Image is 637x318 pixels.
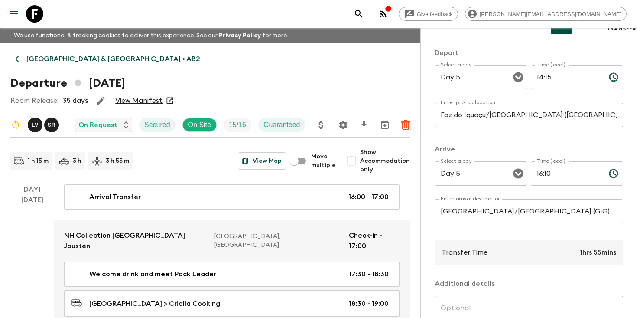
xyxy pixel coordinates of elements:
[89,269,216,279] p: Welcome drink and meet Pack Leader
[531,161,602,186] input: hh:mm
[28,120,61,127] span: Lucas Valentim, Sol Rodriguez
[263,120,300,130] p: Guaranteed
[10,75,125,92] h1: Departure [DATE]
[465,7,627,21] div: [PERSON_NAME][EMAIL_ADDRESS][DOMAIN_NAME]
[312,116,330,134] button: Update Price, Early Bird Discount and Costs
[10,120,21,130] svg: Sync Required - Changes detected
[537,61,565,69] label: Time (local)
[89,298,220,309] p: [GEOGRAPHIC_DATA] > Criolla Cooking
[441,99,496,106] label: Enter pick up location
[399,7,458,21] a: Give feedback
[229,120,246,130] p: 15 / 16
[32,121,39,128] p: L V
[238,152,286,170] button: View Map
[64,290,400,317] a: [GEOGRAPHIC_DATA] > Criolla Cooking18:30 - 19:00
[26,54,200,64] p: [GEOGRAPHIC_DATA] & [GEOGRAPHIC_DATA] • AB2
[412,11,458,17] span: Give feedback
[442,247,487,258] p: Transfer Time
[537,157,565,165] label: Time (local)
[441,195,501,203] label: Enter arrival destination
[10,28,292,43] p: We use functional & tracking cookies to deliver this experience. See our for more.
[531,65,602,89] input: hh:mm
[355,116,373,134] button: Download CSV
[605,165,622,182] button: Choose time, selected time is 4:10 PM
[115,96,162,105] a: View Manifest
[54,220,410,262] a: NH Collection [GEOGRAPHIC_DATA] Jousten[GEOGRAPHIC_DATA], [GEOGRAPHIC_DATA]Check-in - 17:00
[63,95,88,106] p: 35 days
[5,5,23,23] button: menu
[89,192,141,202] p: Arrival Transfer
[182,118,217,132] div: On Site
[214,232,342,249] p: [GEOGRAPHIC_DATA], [GEOGRAPHIC_DATA]
[144,120,170,130] p: Secured
[435,48,623,58] p: Depart
[349,298,389,309] p: 18:30 - 19:00
[73,157,81,165] p: 3 h
[435,144,623,154] p: Arrive
[605,69,622,86] button: Choose time, selected time is 2:15 PM
[349,269,389,279] p: 17:30 - 18:30
[78,120,117,130] p: On Request
[311,152,336,170] span: Move multiple
[512,167,524,180] button: Open
[10,95,58,106] p: Room Release:
[512,71,524,83] button: Open
[397,116,414,134] button: Delete
[441,61,471,69] label: Select a day
[106,157,129,165] p: 3 h 55 m
[360,148,410,174] span: Show Accommodation only
[335,116,352,134] button: Settings
[349,230,400,251] p: Check-in - 17:00
[64,262,400,287] a: Welcome drink and meet Pack Leader17:30 - 18:30
[64,230,207,251] p: NH Collection [GEOGRAPHIC_DATA] Jousten
[10,50,205,68] a: [GEOGRAPHIC_DATA] & [GEOGRAPHIC_DATA] • AB2
[348,192,389,202] p: 16:00 - 17:00
[28,118,61,132] button: LVSR
[139,118,175,132] div: Secured
[580,247,616,258] p: 1hrs 55mins
[188,120,211,130] p: On Site
[28,157,49,165] p: 1 h 15 m
[10,184,54,195] p: Day 1
[376,116,393,134] button: Archive (Completed, Cancelled or Unsynced Departures only)
[441,157,471,165] label: Select a day
[350,5,367,23] button: search adventures
[475,11,626,17] span: [PERSON_NAME][EMAIL_ADDRESS][DOMAIN_NAME]
[64,184,400,210] a: Arrival Transfer16:00 - 17:00
[48,121,55,128] p: S R
[435,279,623,289] p: Additional details
[224,118,251,132] div: Trip Fill
[219,33,261,39] a: Privacy Policy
